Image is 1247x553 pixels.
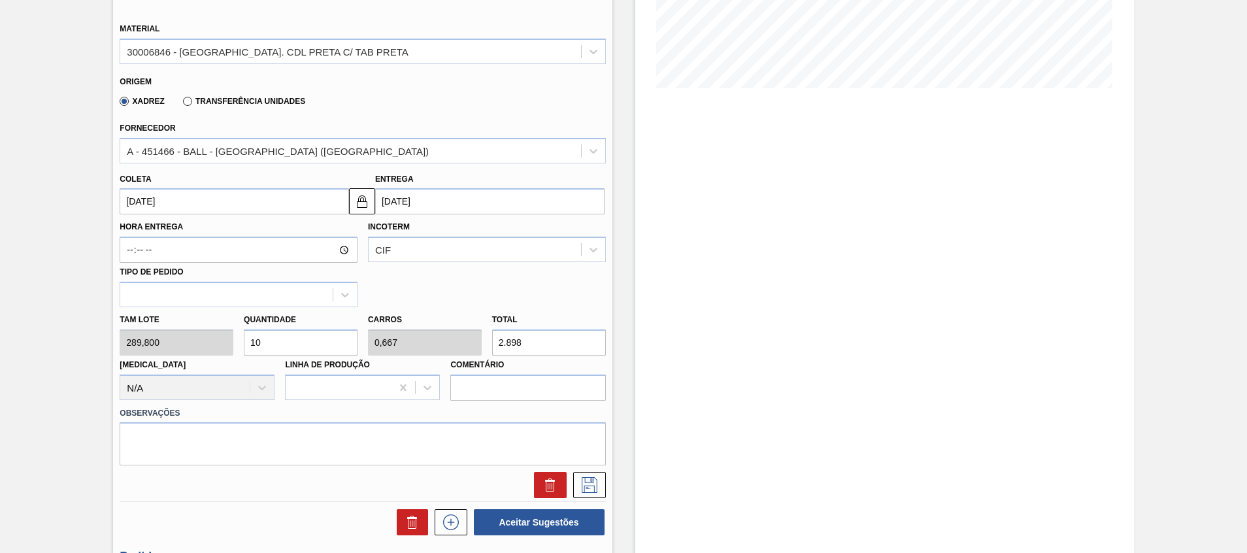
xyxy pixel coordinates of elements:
[120,124,175,133] label: Fornecedor
[120,24,159,33] label: Material
[428,509,467,535] div: Nova sugestão
[390,509,428,535] div: Excluir Sugestões
[368,222,410,231] label: Incoterm
[527,472,567,498] div: Excluir Sugestão
[120,267,183,276] label: Tipo de pedido
[120,310,233,329] label: Tam lote
[474,509,605,535] button: Aceitar Sugestões
[120,97,165,106] label: Xadrez
[120,218,357,237] label: Hora Entrega
[127,46,408,57] div: 30006846 - [GEOGRAPHIC_DATA]. CDL PRETA C/ TAB PRETA
[567,472,606,498] div: Salvar Sugestão
[183,97,305,106] label: Transferência Unidades
[375,244,391,256] div: CIF
[375,175,414,184] label: Entrega
[120,360,186,369] label: [MEDICAL_DATA]
[349,188,375,214] button: locked
[492,315,518,324] label: Total
[120,175,151,184] label: Coleta
[120,188,349,214] input: dd/mm/yyyy
[368,315,402,324] label: Carros
[120,77,152,86] label: Origem
[450,356,605,375] label: Comentário
[127,145,429,156] div: A - 451466 - BALL - [GEOGRAPHIC_DATA] ([GEOGRAPHIC_DATA])
[120,404,605,423] label: Observações
[354,193,370,209] img: locked
[285,360,370,369] label: Linha de Produção
[244,315,296,324] label: Quantidade
[467,508,606,537] div: Aceitar Sugestões
[375,188,605,214] input: dd/mm/yyyy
